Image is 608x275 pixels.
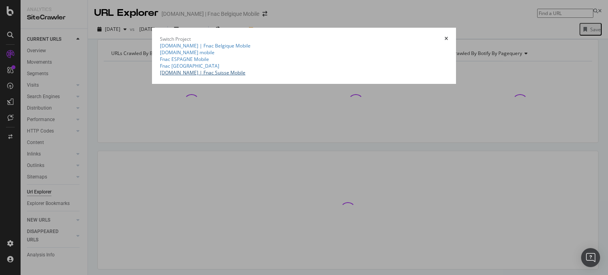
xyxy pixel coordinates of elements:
div: Open Intercom Messenger [581,248,600,267]
summary: [DOMAIN_NAME] | Fnac Belgique Mobile [160,42,448,49]
div: times [445,36,448,42]
a: Fnac ESPAGNE Mobile [160,56,209,63]
summary: Fnac [GEOGRAPHIC_DATA] [160,63,448,69]
div: modal [152,28,456,84]
a: Fnac [GEOGRAPHIC_DATA] [160,63,219,69]
summary: [DOMAIN_NAME] | Fnac Suisse Mobile [160,69,448,76]
div: Switch Project [160,36,191,42]
a: [DOMAIN_NAME] | Fnac Suisse Mobile [160,69,245,76]
a: [DOMAIN_NAME] mobile [160,49,215,56]
a: [DOMAIN_NAME] | Fnac Belgique Mobile [160,42,251,49]
summary: [DOMAIN_NAME] mobile [160,49,448,56]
